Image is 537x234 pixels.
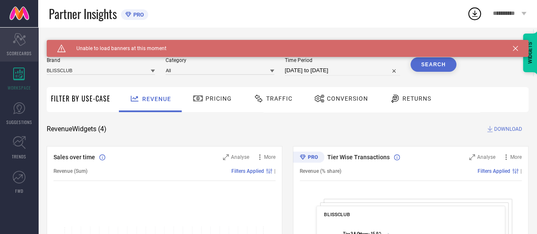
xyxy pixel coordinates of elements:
span: Traffic [266,95,292,102]
span: WORKSPACE [8,85,31,91]
span: Analyse [477,154,495,160]
input: Select time period [285,65,400,76]
span: Filter By Use-Case [51,93,110,104]
svg: Zoom [223,154,229,160]
span: Revenue [142,96,171,102]
span: SCORECARDS [7,50,32,56]
span: More [510,154,522,160]
span: Conversion [327,95,368,102]
span: Brand [47,57,155,63]
span: BLISSCLUB [324,211,350,217]
span: Filters Applied [231,168,264,174]
svg: Zoom [469,154,475,160]
span: Revenue (Sum) [53,168,87,174]
span: More [264,154,276,160]
div: Premium [293,152,324,164]
span: Time Period [285,57,400,63]
span: | [274,168,276,174]
span: Tier Wise Transactions [327,154,390,161]
span: Analyse [231,154,249,160]
span: Pricing [205,95,232,102]
span: TRENDS [12,153,26,160]
span: Filters Applied [478,168,510,174]
span: DOWNLOAD [494,125,522,133]
span: Returns [402,95,431,102]
span: Sales over time [53,154,95,161]
div: Open download list [467,6,482,21]
span: SUGGESTIONS [6,119,32,125]
span: Revenue (% share) [300,168,341,174]
button: Search [410,57,456,72]
span: | [520,168,522,174]
span: Unable to load banners at this moment [66,45,166,51]
span: PRO [131,11,144,18]
span: SYSTEM WORKSPACE [47,40,106,47]
span: Revenue Widgets ( 4 ) [47,125,107,133]
span: Category [166,57,274,63]
span: FWD [15,188,23,194]
span: Partner Insights [49,5,117,23]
